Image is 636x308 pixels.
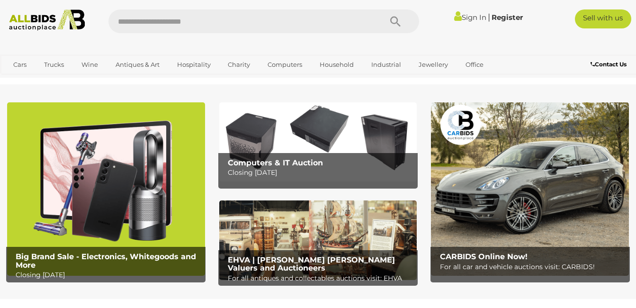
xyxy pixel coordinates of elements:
[440,261,625,273] p: For all car and vehicle auctions visit: CARBIDS!
[16,252,196,270] b: Big Brand Sale - Electronics, Whitegoods and More
[261,57,308,72] a: Computers
[44,72,124,88] a: [GEOGRAPHIC_DATA]
[591,59,629,70] a: Contact Us
[7,102,205,276] a: Big Brand Sale - Electronics, Whitegoods and More Big Brand Sale - Electronics, Whitegoods and Mo...
[219,200,417,280] img: EHVA | Evans Hastings Valuers and Auctioneers
[228,255,395,273] b: EHVA | [PERSON_NAME] [PERSON_NAME] Valuers and Auctioneers
[75,57,104,72] a: Wine
[440,252,528,261] b: CARBIDS Online Now!
[431,102,629,276] img: CARBIDS Online Now!
[228,158,323,167] b: Computers & IT Auction
[16,269,201,281] p: Closing [DATE]
[459,57,490,72] a: Office
[228,167,413,179] p: Closing [DATE]
[219,102,417,181] a: Computers & IT Auction Computers & IT Auction Closing [DATE]
[7,57,33,72] a: Cars
[171,57,217,72] a: Hospitality
[219,200,417,280] a: EHVA | Evans Hastings Valuers and Auctioneers EHVA | [PERSON_NAME] [PERSON_NAME] Valuers and Auct...
[575,9,631,28] a: Sell with us
[372,9,419,33] button: Search
[109,57,166,72] a: Antiques & Art
[7,72,39,88] a: Sports
[488,12,490,22] span: |
[431,102,629,276] a: CARBIDS Online Now! CARBIDS Online Now! For all car and vehicle auctions visit: CARBIDS!
[222,57,256,72] a: Charity
[38,57,70,72] a: Trucks
[365,57,407,72] a: Industrial
[492,13,523,22] a: Register
[314,57,360,72] a: Household
[591,61,627,68] b: Contact Us
[7,102,205,276] img: Big Brand Sale - Electronics, Whitegoods and More
[219,102,417,181] img: Computers & IT Auction
[412,57,454,72] a: Jewellery
[454,13,486,22] a: Sign In
[228,272,413,284] p: For all antiques and collectables auctions visit: EHVA
[5,9,90,31] img: Allbids.com.au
